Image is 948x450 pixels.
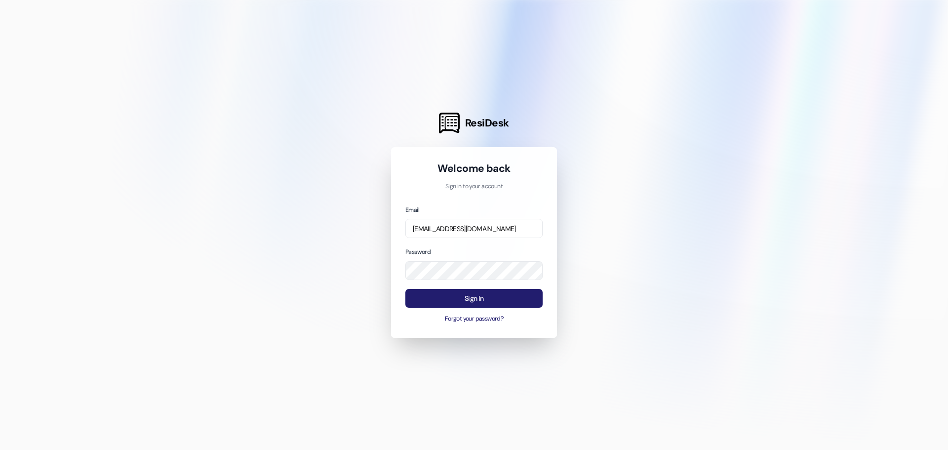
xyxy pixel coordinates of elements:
[405,248,431,256] label: Password
[405,315,543,324] button: Forgot your password?
[405,162,543,175] h1: Welcome back
[465,116,509,130] span: ResiDesk
[405,219,543,238] input: name@example.com
[405,206,419,214] label: Email
[405,182,543,191] p: Sign in to your account
[439,113,460,133] img: ResiDesk Logo
[405,289,543,308] button: Sign In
